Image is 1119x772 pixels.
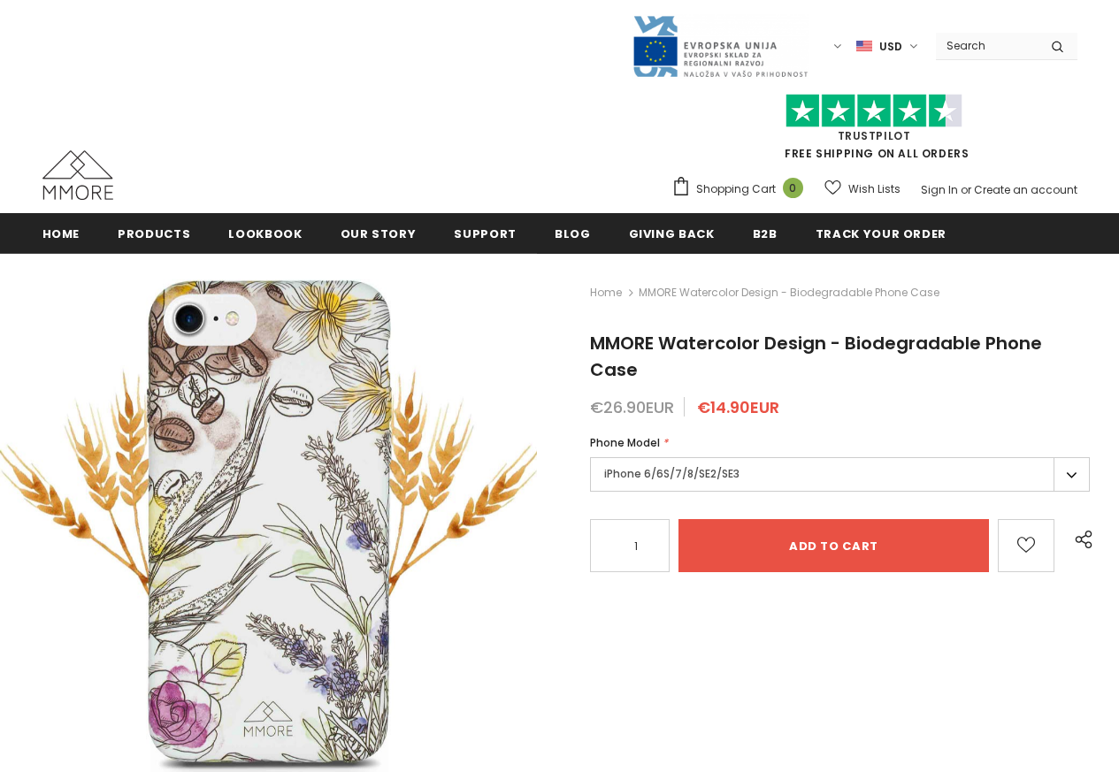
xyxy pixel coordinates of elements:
[632,14,809,79] img: Javni Razpis
[753,213,778,253] a: B2B
[848,180,901,198] span: Wish Lists
[824,173,901,204] a: Wish Lists
[118,225,190,242] span: Products
[838,128,911,143] a: Trustpilot
[961,182,971,197] span: or
[42,213,80,253] a: Home
[118,213,190,253] a: Products
[678,519,989,572] input: Add to cart
[671,102,1077,161] span: FREE SHIPPING ON ALL ORDERS
[816,213,947,253] a: Track your order
[590,435,660,450] span: Phone Model
[590,282,622,303] a: Home
[341,213,417,253] a: Our Story
[974,182,1077,197] a: Create an account
[936,33,1038,58] input: Search Site
[629,213,715,253] a: Giving back
[697,396,779,418] span: €14.90EUR
[590,331,1042,382] span: MMORE Watercolor Design - Biodegradable Phone Case
[42,150,113,200] img: MMORE Cases
[590,396,674,418] span: €26.90EUR
[786,94,962,128] img: Trust Pilot Stars
[816,225,947,242] span: Track your order
[632,38,809,53] a: Javni Razpis
[42,225,80,242] span: Home
[454,213,517,253] a: support
[783,178,803,198] span: 0
[228,213,302,253] a: Lookbook
[671,176,812,203] a: Shopping Cart 0
[639,282,939,303] span: MMORE Watercolor Design - Biodegradable Phone Case
[590,457,1090,492] label: iPhone 6/6S/7/8/SE2/SE3
[629,225,715,242] span: Giving back
[341,225,417,242] span: Our Story
[228,225,302,242] span: Lookbook
[879,38,902,56] span: USD
[921,182,958,197] a: Sign In
[555,213,591,253] a: Blog
[753,225,778,242] span: B2B
[696,180,776,198] span: Shopping Cart
[454,225,517,242] span: support
[555,225,591,242] span: Blog
[856,39,872,54] img: USD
